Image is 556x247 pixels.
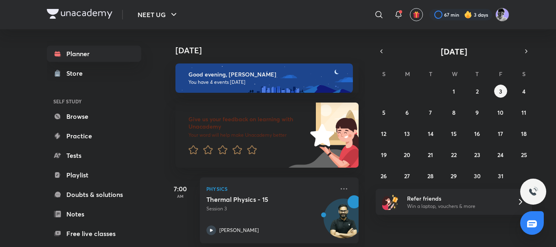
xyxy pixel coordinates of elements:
abbr: October 18, 2025 [521,130,527,138]
button: October 13, 2025 [401,127,414,140]
button: [DATE] [387,46,521,57]
p: Physics [206,184,334,194]
abbr: October 30, 2025 [474,172,481,180]
abbr: October 17, 2025 [498,130,503,138]
button: October 19, 2025 [377,148,390,161]
button: October 20, 2025 [401,148,414,161]
a: Playlist [47,167,141,183]
div: Store [66,68,88,78]
h6: Good evening, [PERSON_NAME] [188,71,346,78]
img: referral [382,194,398,210]
button: October 18, 2025 [517,127,530,140]
button: October 30, 2025 [471,169,484,182]
button: October 24, 2025 [494,148,507,161]
button: October 26, 2025 [377,169,390,182]
abbr: October 31, 2025 [498,172,503,180]
button: October 23, 2025 [471,148,484,161]
button: October 22, 2025 [447,148,460,161]
button: October 16, 2025 [471,127,484,140]
a: Practice [47,128,141,144]
abbr: October 24, 2025 [497,151,503,159]
img: avatar [413,11,420,18]
button: October 31, 2025 [494,169,507,182]
abbr: October 8, 2025 [452,109,455,116]
img: henil patel [495,8,509,22]
abbr: October 19, 2025 [381,151,387,159]
abbr: October 26, 2025 [381,172,387,180]
abbr: October 22, 2025 [451,151,457,159]
abbr: Friday [499,70,502,78]
abbr: October 20, 2025 [404,151,410,159]
button: avatar [410,8,423,21]
button: October 27, 2025 [401,169,414,182]
p: AM [164,194,197,199]
abbr: October 9, 2025 [475,109,479,116]
button: October 4, 2025 [517,85,530,98]
abbr: October 4, 2025 [522,87,525,95]
abbr: October 7, 2025 [429,109,432,116]
button: October 3, 2025 [494,85,507,98]
h4: [DATE] [175,46,367,55]
button: October 14, 2025 [424,127,437,140]
button: October 25, 2025 [517,148,530,161]
button: October 11, 2025 [517,106,530,119]
abbr: October 29, 2025 [451,172,457,180]
button: October 21, 2025 [424,148,437,161]
a: Doubts & solutions [47,186,141,203]
button: October 2, 2025 [471,85,484,98]
button: October 10, 2025 [494,106,507,119]
abbr: October 27, 2025 [404,172,410,180]
button: October 1, 2025 [447,85,460,98]
p: [PERSON_NAME] [219,227,259,234]
button: October 8, 2025 [447,106,460,119]
abbr: Thursday [475,70,479,78]
abbr: October 28, 2025 [427,172,433,180]
button: NEET UG [133,7,184,23]
button: October 6, 2025 [401,106,414,119]
abbr: October 3, 2025 [499,87,502,95]
a: Store [47,65,141,81]
button: October 5, 2025 [377,106,390,119]
abbr: October 14, 2025 [428,130,433,138]
img: ttu [528,187,538,197]
button: October 15, 2025 [447,127,460,140]
abbr: Tuesday [429,70,432,78]
p: You have 4 events [DATE] [188,79,346,85]
img: Avatar [324,203,363,242]
abbr: October 21, 2025 [428,151,433,159]
p: Win a laptop, vouchers & more [407,203,507,210]
a: Tests [47,147,141,164]
abbr: October 6, 2025 [405,109,409,116]
h5: Thermal Physics - 15 [206,195,308,203]
abbr: Saturday [522,70,525,78]
abbr: October 16, 2025 [474,130,480,138]
h6: SELF STUDY [47,94,141,108]
button: October 7, 2025 [424,106,437,119]
img: streak [464,11,472,19]
button: October 29, 2025 [447,169,460,182]
span: [DATE] [441,46,467,57]
button: October 28, 2025 [424,169,437,182]
abbr: October 15, 2025 [451,130,457,138]
abbr: October 13, 2025 [404,130,410,138]
button: October 17, 2025 [494,127,507,140]
button: October 9, 2025 [471,106,484,119]
h6: Refer friends [407,194,507,203]
h5: 7:00 [164,184,197,194]
a: Notes [47,206,141,222]
a: Planner [47,46,141,62]
abbr: October 25, 2025 [521,151,527,159]
a: Company Logo [47,9,112,21]
img: feedback_image [282,103,359,168]
button: October 12, 2025 [377,127,390,140]
abbr: October 11, 2025 [521,109,526,116]
img: Company Logo [47,9,112,19]
abbr: October 23, 2025 [474,151,480,159]
abbr: October 1, 2025 [453,87,455,95]
abbr: Sunday [382,70,385,78]
a: Free live classes [47,225,141,242]
a: Browse [47,108,141,125]
abbr: October 12, 2025 [381,130,386,138]
abbr: Wednesday [452,70,457,78]
abbr: October 5, 2025 [382,109,385,116]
